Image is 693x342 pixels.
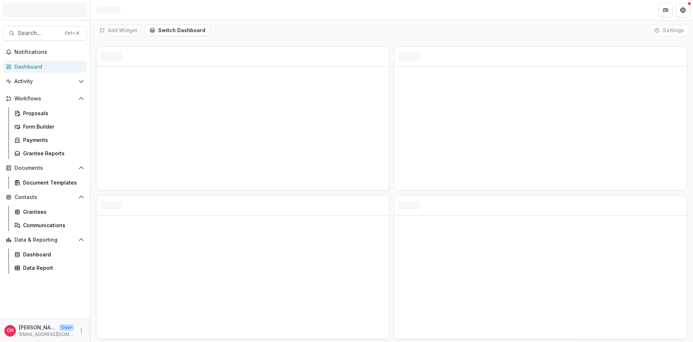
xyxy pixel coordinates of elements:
span: Data & Reporting [14,237,75,243]
button: Open Activity [3,75,87,87]
div: Dashboard [23,251,81,258]
div: Grantees [23,208,81,216]
a: Data Report [12,262,87,274]
p: [PERSON_NAME] [19,324,56,331]
p: User [59,324,74,331]
a: Communications [12,219,87,231]
a: Dashboard [12,248,87,260]
span: Activity [14,78,75,85]
div: Dashboard [14,63,81,70]
div: Data Report [23,264,81,272]
a: Proposals [12,107,87,119]
a: Document Templates [12,177,87,189]
p: [EMAIL_ADDRESS][DOMAIN_NAME] [19,331,74,338]
span: Documents [14,165,75,171]
a: Grantees [12,206,87,218]
button: More [77,326,86,335]
button: Search... [3,26,87,40]
button: Add Widget [95,25,142,36]
span: Search... [18,30,60,36]
button: Settings [649,25,689,36]
button: Open Contacts [3,191,87,203]
button: Open Data & Reporting [3,234,87,246]
div: Proposals [23,109,81,117]
div: Communications [23,221,81,229]
span: Contacts [14,194,75,200]
div: Payments [23,136,81,144]
a: Grantee Reports [12,147,87,159]
div: Form Builder [23,123,81,130]
button: Open Workflows [3,93,87,104]
nav: breadcrumb [93,5,124,15]
div: Grantee Reports [23,150,81,157]
button: Open Documents [3,162,87,174]
a: Payments [12,134,87,146]
button: Partners [658,3,673,17]
a: Dashboard [3,61,87,73]
span: Notifications [14,49,84,55]
a: Form Builder [12,121,87,133]
div: Document Templates [23,179,81,186]
button: Get Help [676,3,690,17]
div: Ctrl + K [63,29,81,37]
div: Carol Nieves [7,328,13,333]
button: Notifications [3,46,87,58]
button: Switch Dashboard [145,25,210,36]
span: Workflows [14,96,75,102]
